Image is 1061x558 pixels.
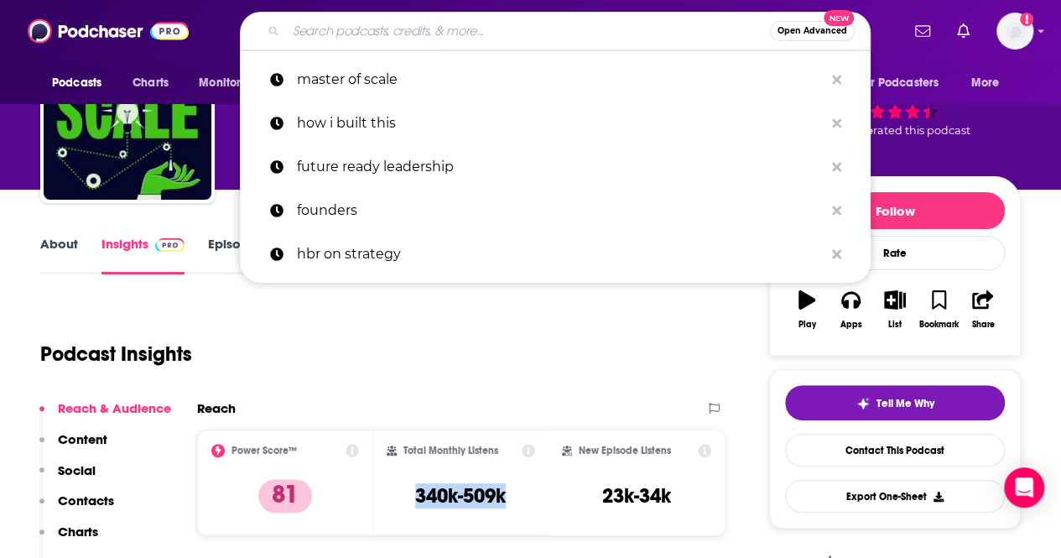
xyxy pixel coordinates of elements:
[58,400,171,416] p: Reach & Audience
[58,431,107,447] p: Content
[908,17,937,45] a: Show notifications dropdown
[52,71,101,95] span: Podcasts
[39,400,171,431] button: Reach & Audience
[1020,13,1033,26] svg: Add a profile image
[297,145,824,189] p: future ready leadership
[888,320,902,330] div: List
[240,145,871,189] a: future ready leadership
[996,13,1033,50] span: Logged in as amooers
[297,232,824,276] p: hbr on strategy
[40,342,192,367] h1: Podcast Insights
[873,279,917,340] button: List
[240,189,871,232] a: founders
[856,397,870,410] img: tell me why sparkle
[40,236,78,274] a: About
[58,493,114,508] p: Contacts
[785,279,829,340] button: Play
[873,124,970,137] span: rated this podcast
[847,67,963,99] button: open menu
[155,238,185,252] img: Podchaser Pro
[579,445,671,456] h2: New Episode Listens
[919,320,959,330] div: Bookmark
[1004,467,1044,508] div: Open Intercom Messenger
[297,102,824,145] p: how i built this
[199,71,258,95] span: Monitoring
[996,13,1033,50] img: User Profile
[960,67,1021,99] button: open menu
[917,279,960,340] button: Bookmark
[208,236,292,274] a: Episodes634
[122,67,179,99] a: Charts
[824,10,854,26] span: New
[858,71,939,95] span: For Podcasters
[785,236,1005,270] div: Rate
[58,524,98,540] p: Charts
[187,67,280,99] button: open menu
[40,67,123,99] button: open menu
[785,434,1005,467] a: Contact This Podcast
[133,71,169,95] span: Charts
[785,385,1005,420] button: tell me why sparkleTell Me Why
[58,462,96,478] p: Social
[39,493,114,524] button: Contacts
[961,279,1005,340] button: Share
[286,18,770,44] input: Search podcasts, credits, & more...
[231,445,297,456] h2: Power Score™
[44,32,211,200] img: Masters of Scale
[798,320,816,330] div: Play
[240,58,871,102] a: master of scale
[403,445,498,456] h2: Total Monthly Listens
[197,400,236,416] h2: Reach
[28,15,189,47] img: Podchaser - Follow, Share and Rate Podcasts
[39,431,107,462] button: Content
[971,320,994,330] div: Share
[240,102,871,145] a: how i built this
[785,192,1005,229] button: Follow
[297,189,824,232] p: founders
[240,12,871,50] div: Search podcasts, credits, & more...
[240,232,871,276] a: hbr on strategy
[415,483,506,508] h3: 340k-509k
[297,58,824,102] p: master of scale
[829,279,872,340] button: Apps
[950,17,976,45] a: Show notifications dropdown
[778,27,847,35] span: Open Advanced
[996,13,1033,50] button: Show profile menu
[971,71,1000,95] span: More
[39,462,96,493] button: Social
[785,480,1005,513] button: Export One-Sheet
[101,236,185,274] a: InsightsPodchaser Pro
[840,320,862,330] div: Apps
[602,483,671,508] h3: 23k-34k
[876,397,934,410] span: Tell Me Why
[258,479,312,513] p: 81
[39,524,98,555] button: Charts
[770,21,855,41] button: Open AdvancedNew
